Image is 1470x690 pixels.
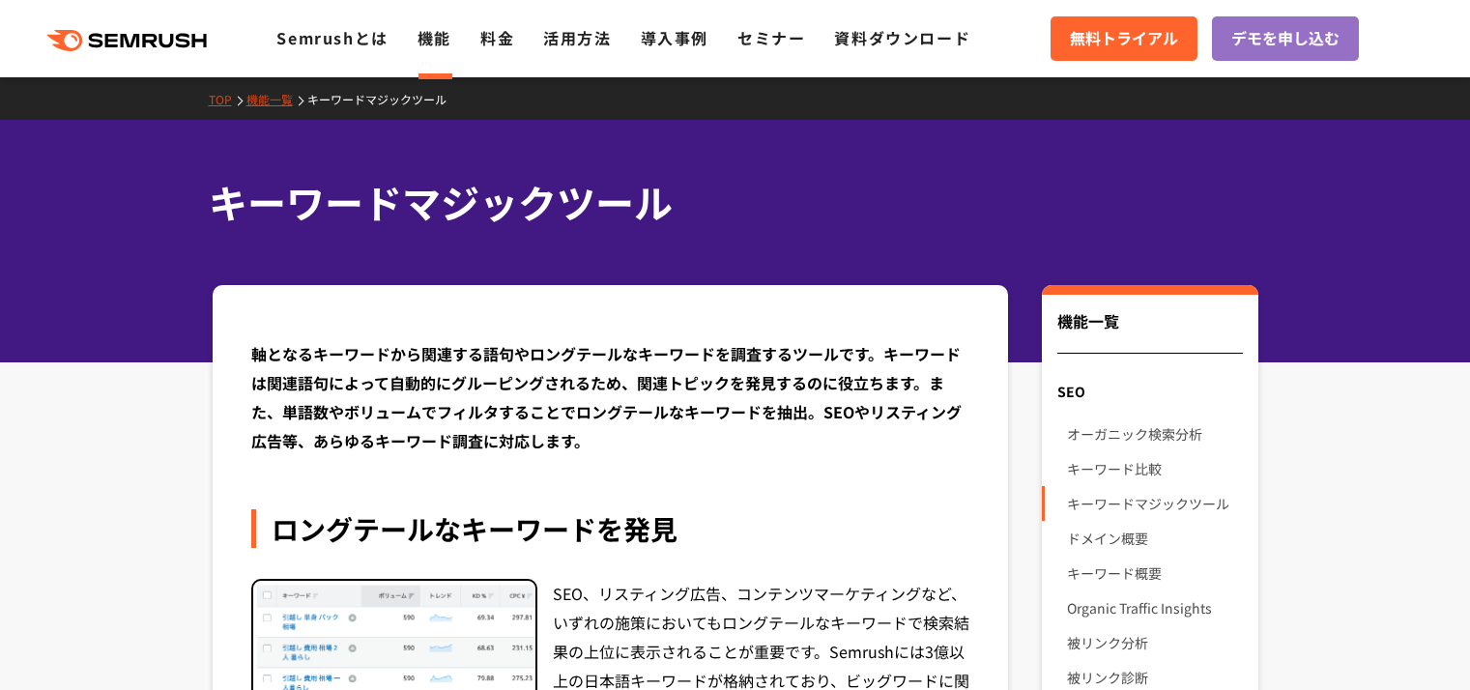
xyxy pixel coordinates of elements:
[251,339,970,455] div: 軸となるキーワードから関連する語句やロングテールなキーワードを調査するツールです。キーワードは関連語句によって自動的にグルーピングされるため、関連トピックを発見するのに役立ちます。また、単語数や...
[276,26,388,49] a: Semrushとは
[641,26,708,49] a: 導入事例
[737,26,805,49] a: セミナー
[418,26,451,49] a: 機能
[1067,556,1242,590] a: キーワード概要
[834,26,970,49] a: 資料ダウンロード
[1042,374,1257,409] div: SEO
[1067,590,1242,625] a: Organic Traffic Insights
[1067,625,1242,660] a: 被リンク分析
[1067,417,1242,451] a: オーガニック検索分析
[1067,486,1242,521] a: キーワードマジックツール
[1051,16,1197,61] a: 無料トライアル
[480,26,514,49] a: 料金
[307,91,461,107] a: キーワードマジックツール
[1212,16,1359,61] a: デモを申し込む
[1070,26,1178,51] span: 無料トライアル
[209,174,1243,231] h1: キーワードマジックツール
[1057,309,1242,354] div: 機能一覧
[251,509,970,548] div: ロングテールなキーワードを発見
[1067,451,1242,486] a: キーワード比較
[246,91,307,107] a: 機能一覧
[1067,521,1242,556] a: ドメイン概要
[1231,26,1340,51] span: デモを申し込む
[209,91,246,107] a: TOP
[543,26,611,49] a: 活用方法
